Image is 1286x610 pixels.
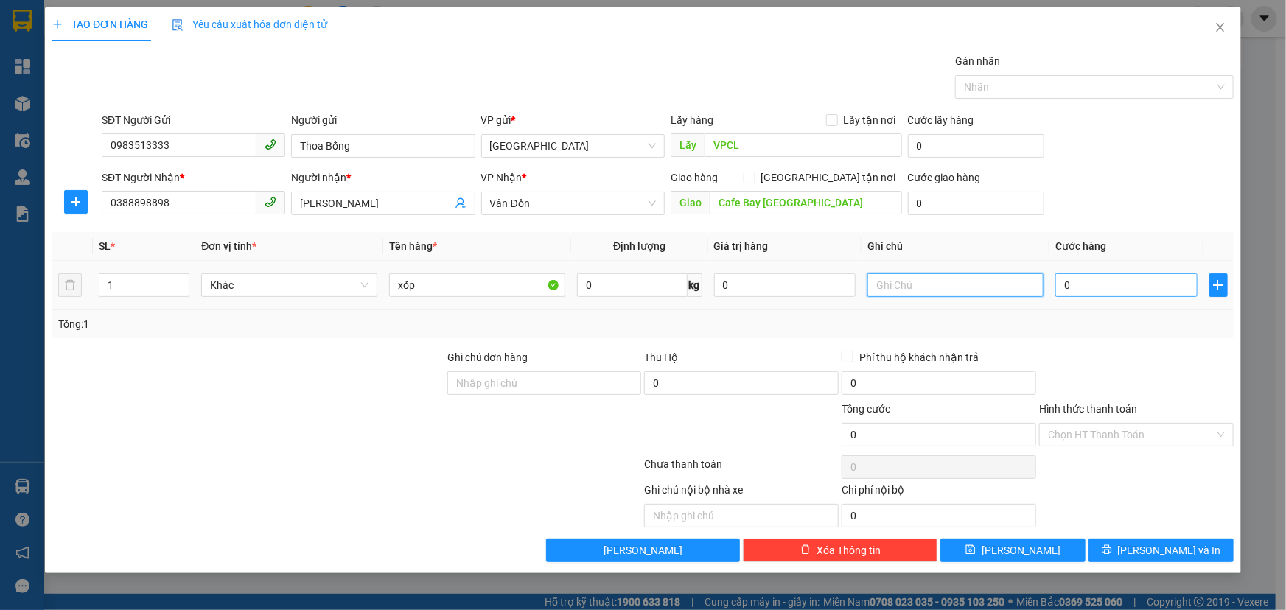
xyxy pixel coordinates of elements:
img: icon [172,19,184,31]
span: Tên hàng [389,240,437,252]
div: Người nhận [291,169,475,186]
div: SĐT Người Nhận [102,169,285,186]
label: Cước lấy hàng [908,114,974,126]
button: save[PERSON_NAME] [940,539,1086,562]
input: Ghi Chú [867,273,1044,297]
input: Ghi chú đơn hàng [447,371,642,395]
span: plus [1210,279,1227,291]
span: Giao hàng [671,172,718,183]
div: VP gửi [481,112,665,128]
input: Cước lấy hàng [908,134,1044,158]
button: delete [58,273,82,297]
span: SL [99,240,111,252]
label: Cước giao hàng [908,172,981,183]
span: Lấy tận nơi [838,112,902,128]
span: save [965,544,976,556]
span: Giao [671,191,710,214]
button: plus [64,190,88,214]
span: phone [265,196,276,208]
span: [GEOGRAPHIC_DATA] tận nơi [755,169,902,186]
input: Nhập ghi chú [644,504,839,527]
label: Gán nhãn [955,55,1000,67]
span: Xóa Thông tin [817,542,881,558]
span: VP Nhận [481,172,523,183]
span: Đơn vị tính [201,240,256,252]
label: Ghi chú đơn hàng [447,351,528,363]
span: printer [1102,544,1112,556]
button: printer[PERSON_NAME] và In [1088,539,1234,562]
span: Vân Đồn [490,192,656,214]
span: [PERSON_NAME] và In [1118,542,1221,558]
span: Định lượng [613,240,665,252]
div: Người gửi [291,112,475,128]
span: Giá trị hàng [714,240,769,252]
span: close [1215,21,1226,33]
span: Cước hàng [1055,240,1106,252]
label: Hình thức thanh toán [1039,403,1137,415]
span: plus [52,19,63,29]
button: [PERSON_NAME] [546,539,741,562]
span: phone [265,139,276,150]
div: SĐT Người Gửi [102,112,285,128]
span: delete [800,544,811,556]
span: Tổng cước [842,403,890,415]
button: deleteXóa Thông tin [743,539,937,562]
span: Lấy hàng [671,114,713,126]
span: Thu Hộ [644,351,678,363]
span: Lấy [671,133,705,157]
input: Dọc đường [710,191,902,214]
div: Chi phí nội bộ [842,482,1036,504]
span: user-add [455,197,466,209]
span: Khác [210,274,368,296]
span: plus [65,196,87,208]
span: TẠO ĐƠN HÀNG [52,18,148,30]
span: [PERSON_NAME] [604,542,682,558]
input: 0 [714,273,856,297]
div: Chưa thanh toán [643,456,841,482]
input: Dọc đường [705,133,902,157]
span: Yêu cầu xuất hóa đơn điện tử [172,18,327,30]
div: Ghi chú nội bộ nhà xe [644,482,839,504]
input: VD: Bàn, Ghế [389,273,565,297]
button: plus [1209,273,1228,297]
span: Phí thu hộ khách nhận trả [853,349,985,365]
span: [PERSON_NAME] [982,542,1060,558]
span: Hà Nội [490,135,656,157]
button: Close [1200,7,1241,49]
div: Tổng: 1 [58,316,497,332]
span: kg [688,273,702,297]
th: Ghi chú [862,232,1049,261]
input: Cước giao hàng [908,192,1044,215]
